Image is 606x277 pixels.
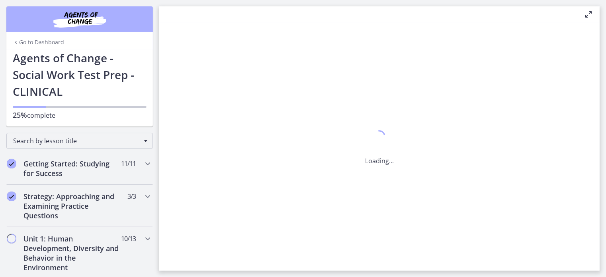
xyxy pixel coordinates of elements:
div: 1 [365,128,394,146]
img: Agents of Change [32,10,127,29]
span: Search by lesson title [13,137,140,145]
p: complete [13,110,147,120]
p: Loading... [365,156,394,166]
div: Search by lesson title [6,133,153,149]
a: Go to Dashboard [13,38,64,46]
h2: Strategy: Approaching and Examining Practice Questions [23,192,121,220]
span: 11 / 11 [121,159,136,168]
i: Completed [7,192,16,201]
h2: Unit 1: Human Development, Diversity and Behavior in the Environment [23,234,121,272]
h2: Getting Started: Studying for Success [23,159,121,178]
h1: Agents of Change - Social Work Test Prep - CLINICAL [13,49,147,100]
span: 10 / 13 [121,234,136,243]
span: 3 / 3 [127,192,136,201]
span: 25% [13,110,27,120]
i: Completed [7,159,16,168]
